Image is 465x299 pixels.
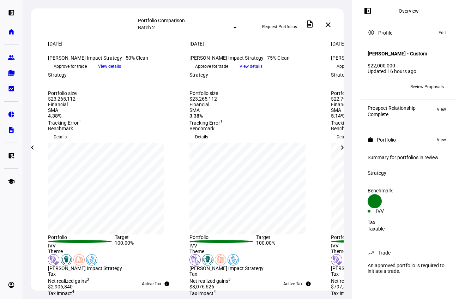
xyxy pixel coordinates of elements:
div: Tax [189,271,322,277]
span: Net realized gains [331,278,372,284]
span: Request Portfolios [262,21,297,32]
span: Details [54,131,67,143]
button: Review Proposals [405,81,449,92]
div: [PERSON_NAME] Impact Strategy [189,265,322,271]
div: Portfolio Comparison [138,18,236,23]
div: IVV [331,243,398,249]
eth-mat-symbol: pie_chart [8,111,15,118]
div: $22,000,000 [368,63,449,68]
button: View [433,136,449,144]
sup: 3 [87,277,89,282]
span: RJ [381,84,387,89]
div: $2,906,840 [48,284,181,289]
div: SMA [48,107,181,113]
eth-mat-symbol: list_alt_add [8,152,15,159]
a: group [4,50,18,65]
img: education.colored.svg [73,254,85,265]
div: Profile [378,30,392,36]
span: Details [195,131,208,143]
span: Tracking Error [189,120,223,126]
img: poverty.colored.svg [331,254,342,265]
button: Request Portfolios [256,21,303,32]
img: womensRights.colored.svg [86,254,97,265]
div: Trade [378,250,391,256]
div: Financial [331,102,464,107]
img: education.colored.svg [215,254,226,265]
eth-mat-symbol: school [8,178,15,185]
div: Portfolio [377,137,396,143]
span: KK [370,84,376,89]
div: SMA [331,107,464,113]
div: Complete [368,112,416,117]
div: Theme [189,249,322,254]
mat-icon: left_panel_open [363,7,372,15]
div: IVV [48,243,115,249]
eth-mat-symbol: bid_landscape [8,85,15,92]
span: View [437,136,446,144]
img: racialJustice.colored.svg [61,254,72,265]
img: poverty.colored.svg [48,254,59,265]
span: Details [337,131,350,143]
div: SMA [189,107,322,113]
eth-panel-overview-card-header: Profile [368,29,449,37]
eth-mat-symbol: left_panel_open [8,9,15,16]
div: Tax [48,271,181,277]
div: 5.14% [331,113,464,119]
div: Financial [189,102,322,107]
div: Benchmark [48,126,181,131]
div: Taxable [368,226,449,232]
mat-icon: chevron_left [28,143,37,152]
div: chart, 1 series [189,143,306,234]
sup: 1 [220,119,223,124]
div: $23,265,112 [189,96,218,102]
button: Approve for trade [189,61,234,72]
div: Benchmark [331,126,464,131]
button: Details [48,131,72,143]
mat-icon: work [368,137,373,143]
div: Theme [48,249,181,254]
div: Theme [331,249,464,254]
div: Target [115,234,181,240]
a: View details [92,63,127,69]
div: Tax [368,220,449,225]
a: bid_landscape [4,82,18,96]
button: Details [189,131,214,143]
span: Tracking Error [48,120,81,126]
sup: 1 [79,119,81,124]
eth-mat-symbol: folder_copy [8,70,15,77]
div: Benchmark [368,188,449,193]
span: Tracking Error [331,120,364,126]
div: Updated 16 hours ago [368,68,449,74]
img: racialJustice.colored.svg [202,254,213,265]
span: View [437,105,446,114]
div: 100.00% [115,240,181,249]
a: description [4,123,18,137]
sup: 4 [72,289,74,294]
span: Approve for trade [337,61,370,72]
mat-icon: close [324,20,332,29]
eth-panel-overview-card-header: Portfolio [368,136,449,144]
mat-icon: trending_up [368,249,375,256]
div: Portfolio size [189,90,218,96]
div: [PERSON_NAME] Impact Strategy - 50% Clean [48,55,181,61]
mat-icon: description [306,20,314,28]
div: [DATE] [189,41,322,47]
div: Portfolio [189,234,256,240]
div: Portfolio size [48,90,77,96]
h4: [PERSON_NAME] - Custom [368,51,427,56]
button: View [433,105,449,114]
eth-mat-symbol: account_circle [8,281,15,288]
div: $8,076,626 [189,284,322,289]
mat-icon: chevron_right [338,143,346,152]
div: [DATE] [331,41,464,47]
button: View details [92,61,127,72]
button: View details [234,61,268,72]
div: [PERSON_NAME] Impact Strategy - $800k - holding onto ETF [331,55,464,61]
div: [DATE] [48,41,181,47]
div: Portfolio size [331,90,360,96]
button: Approve for trade [331,61,375,72]
div: IVV [189,243,256,249]
div: 100.00% [256,240,323,249]
div: Strategy [331,72,360,78]
div: Summary for portfolios in review [368,155,449,160]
